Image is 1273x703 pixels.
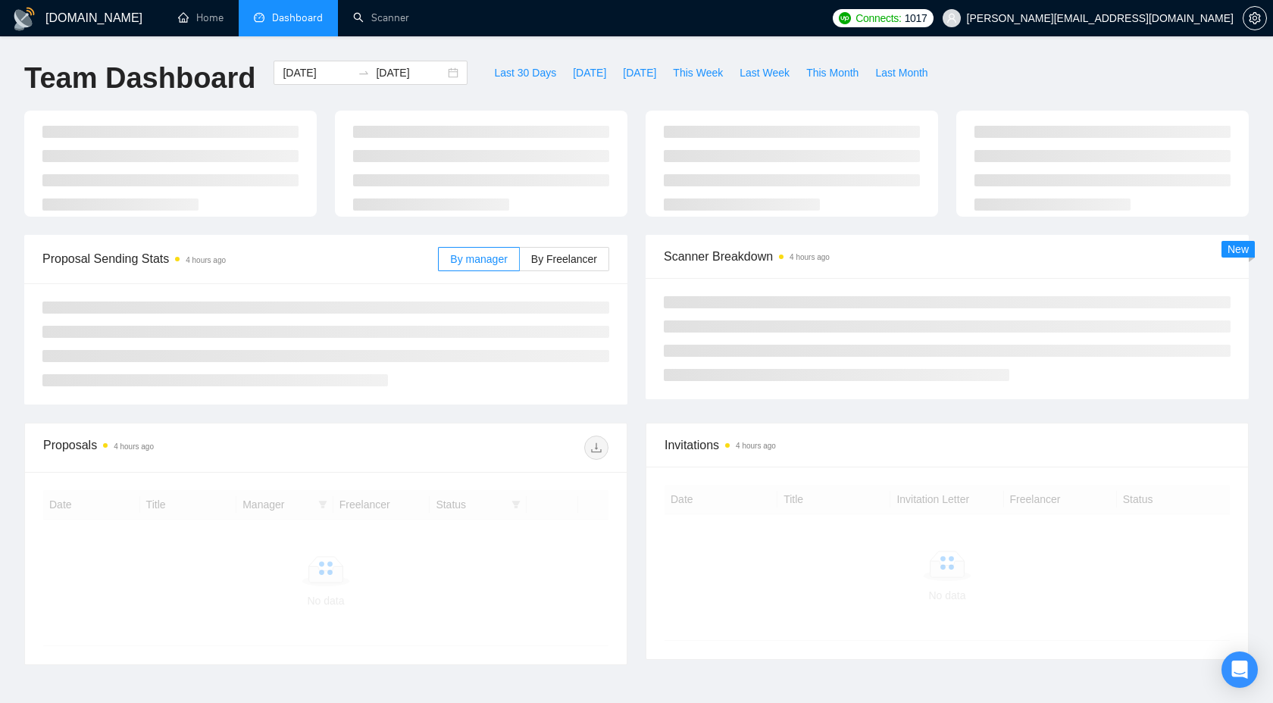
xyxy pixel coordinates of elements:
[1243,12,1266,24] span: setting
[665,61,731,85] button: This Week
[283,64,352,81] input: Start date
[839,12,851,24] img: upwork-logo.png
[798,61,867,85] button: This Month
[254,12,264,23] span: dashboard
[664,247,1231,266] span: Scanner Breakdown
[272,11,323,24] span: Dashboard
[1243,6,1267,30] button: setting
[875,64,927,81] span: Last Month
[740,64,790,81] span: Last Week
[855,10,901,27] span: Connects:
[731,61,798,85] button: Last Week
[24,61,255,96] h1: Team Dashboard
[494,64,556,81] span: Last 30 Days
[806,64,859,81] span: This Month
[573,64,606,81] span: [DATE]
[186,256,226,264] time: 4 hours ago
[623,64,656,81] span: [DATE]
[946,13,957,23] span: user
[867,61,936,85] button: Last Month
[1228,243,1249,255] span: New
[486,61,565,85] button: Last 30 Days
[665,436,1230,455] span: Invitations
[790,253,830,261] time: 4 hours ago
[178,11,224,24] a: homeHome
[673,64,723,81] span: This Week
[12,7,36,31] img: logo
[114,442,154,451] time: 4 hours ago
[736,442,776,450] time: 4 hours ago
[1221,651,1258,688] div: Open Intercom Messenger
[358,67,370,79] span: to
[565,61,615,85] button: [DATE]
[905,10,927,27] span: 1017
[358,67,370,79] span: swap-right
[376,64,445,81] input: End date
[1243,12,1267,24] a: setting
[615,61,665,85] button: [DATE]
[42,249,438,268] span: Proposal Sending Stats
[450,253,507,265] span: By manager
[353,11,409,24] a: searchScanner
[43,436,326,460] div: Proposals
[531,253,597,265] span: By Freelancer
